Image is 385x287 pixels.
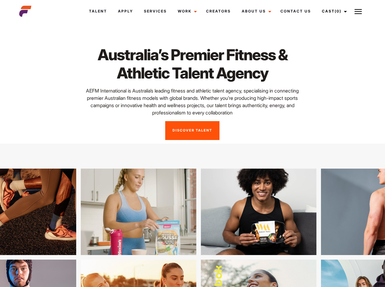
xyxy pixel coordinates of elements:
span: (0) [335,9,341,13]
img: Burger icon [355,8,362,15]
img: lgll [61,169,177,255]
a: Discover Talent [165,121,219,140]
a: Services [138,3,172,19]
a: Talent [84,3,112,19]
img: kghjhb [181,169,297,255]
a: Apply [112,3,138,19]
h1: Australia’s Premier Fitness & Athletic Talent Agency [78,46,307,82]
a: Work [172,3,201,19]
a: Creators [201,3,236,19]
img: cropped-aefm-brand-fav-22-square.png [19,5,31,17]
a: Contact Us [275,3,316,19]
p: AEFM International is Australia’s leading fitness and athletic talent agency, specialising in con... [78,87,307,116]
a: Cast(0) [316,3,351,19]
a: About Us [236,3,275,19]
